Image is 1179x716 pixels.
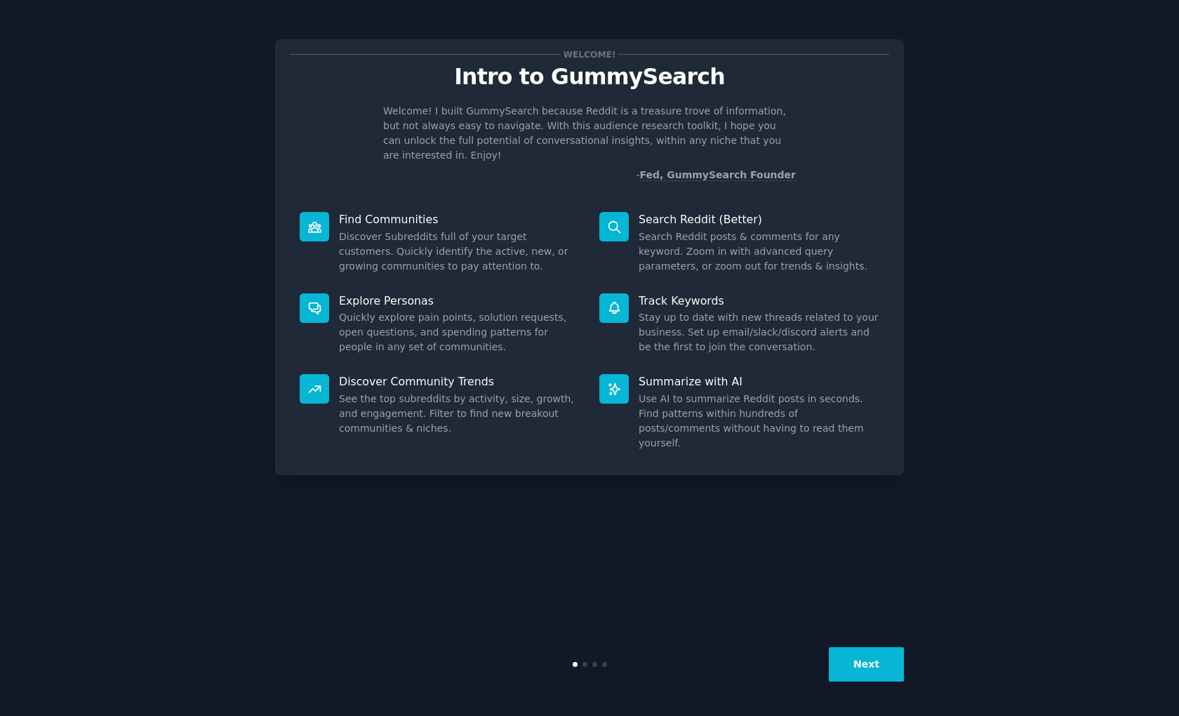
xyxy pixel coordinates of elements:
[339,212,580,227] p: Find Communities
[339,392,580,436] dd: See the top subreddits by activity, size, growth, and engagement. Filter to find new breakout com...
[339,374,580,389] p: Discover Community Trends
[639,169,796,181] a: Fed, GummySearch Founder
[339,230,580,274] dd: Discover Subreddits full of your target customers. Quickly identify the active, new, or growing c...
[290,65,889,89] p: Intro to GummySearch
[639,392,879,451] dd: Use AI to summarize Reddit posts in seconds. Find patterns within hundreds of posts/comments with...
[636,168,796,183] div: -
[639,310,879,354] dd: Stay up to date with new threads related to your business. Set up email/slack/discord alerts and ...
[339,310,580,354] dd: Quickly explore pain points, solution requests, open questions, and spending patterns for people ...
[639,212,879,227] p: Search Reddit (Better)
[561,47,618,62] span: Welcome!
[639,374,879,389] p: Summarize with AI
[639,293,879,308] p: Track Keywords
[383,104,796,163] p: Welcome! I built GummySearch because Reddit is a treasure trove of information, but not always ea...
[639,230,879,274] dd: Search Reddit posts & comments for any keyword. Zoom in with advanced query parameters, or zoom o...
[829,647,904,682] button: Next
[339,293,580,308] p: Explore Personas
